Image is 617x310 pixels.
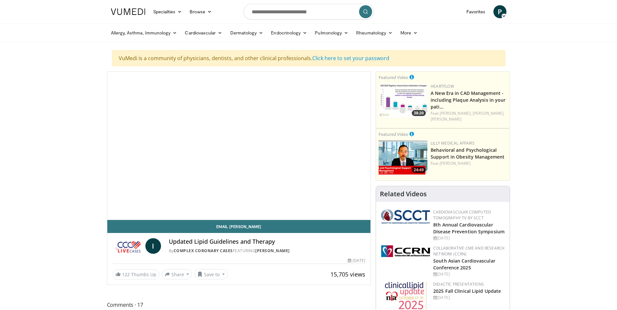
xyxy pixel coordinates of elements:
img: VuMedi Logo [111,8,145,15]
a: P [493,5,506,18]
a: Heartflow [431,84,454,89]
a: Endocrinology [267,26,311,39]
div: [DATE] [433,271,504,277]
h4: Related Videos [380,190,427,198]
a: 8th Annual Cardiovascular Disease Prevention Symposium [433,222,504,235]
a: 24:49 [379,140,427,174]
div: [DATE] [433,295,504,301]
a: Collaborative CME and Research Network (CCRN) [433,245,504,257]
a: [PERSON_NAME] [431,116,462,122]
a: 38:20 [379,84,427,118]
div: Feat. [431,110,507,122]
a: South Asian Cardiovascular Conference 2025 [433,258,495,271]
a: [PERSON_NAME] [255,248,290,253]
div: [DATE] [348,258,365,264]
a: Allergy, Asthma, Immunology [107,26,181,39]
span: 38:20 [412,110,426,116]
img: 51a70120-4f25-49cc-93a4-67582377e75f.png.150x105_q85_autocrop_double_scale_upscale_version-0.2.png [381,209,430,224]
button: Save to [194,269,228,279]
a: Dermatology [226,26,267,39]
a: More [396,26,422,39]
a: Cardiovascular [181,26,226,39]
img: 738d0e2d-290f-4d89-8861-908fb8b721dc.150x105_q85_crop-smart_upscale.jpg [379,84,427,118]
a: Favorites [463,5,490,18]
a: Specialties [149,5,186,18]
a: 2025 Fall Clinical Lipid Update [433,288,501,294]
a: Browse [186,5,216,18]
h4: Updated Lipid Guidelines and Therapy [169,238,365,245]
div: VuMedi is a community of physicians, dentists, and other clinical professionals. [112,50,505,66]
img: ba3304f6-7838-4e41-9c0f-2e31ebde6754.png.150x105_q85_crop-smart_upscale.png [379,140,427,174]
a: Rheumatology [352,26,396,39]
a: Lilly Medical Affairs [431,140,475,146]
a: Pulmonology [311,26,352,39]
span: 15,705 views [330,270,365,278]
span: Comments 17 [107,301,371,309]
span: 122 [122,271,130,278]
img: a04ee3ba-8487-4636-b0fb-5e8d268f3737.png.150x105_q85_autocrop_double_scale_upscale_version-0.2.png [381,245,430,257]
div: By FEATURING [169,248,365,254]
a: [PERSON_NAME], [473,110,504,116]
a: [PERSON_NAME] [440,161,471,166]
a: A New Era in CAD Management - including Plaque Analysis in your pati… [431,90,505,110]
small: Featured Video [379,74,408,80]
small: Featured Video [379,131,408,137]
a: Complex Coronary Cases [174,248,233,253]
a: Behavioral and Psychological Support in Obesity Management [431,147,504,160]
a: I [145,238,161,254]
div: Feat. [431,161,507,166]
input: Search topics, interventions [244,4,374,19]
div: [DATE] [433,235,504,241]
video-js: Video Player [107,72,371,220]
a: Cardiovascular Computed Tomography TV by SCCT [433,209,491,221]
img: Complex Coronary Cases [113,238,143,254]
button: Share [162,269,192,279]
a: [PERSON_NAME], [440,110,472,116]
div: Didactic Presentations [433,281,504,287]
span: 24:49 [412,167,426,173]
a: Email [PERSON_NAME] [107,220,371,233]
a: 122 Thumbs Up [113,269,159,279]
a: Click here to set your password [312,55,389,62]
